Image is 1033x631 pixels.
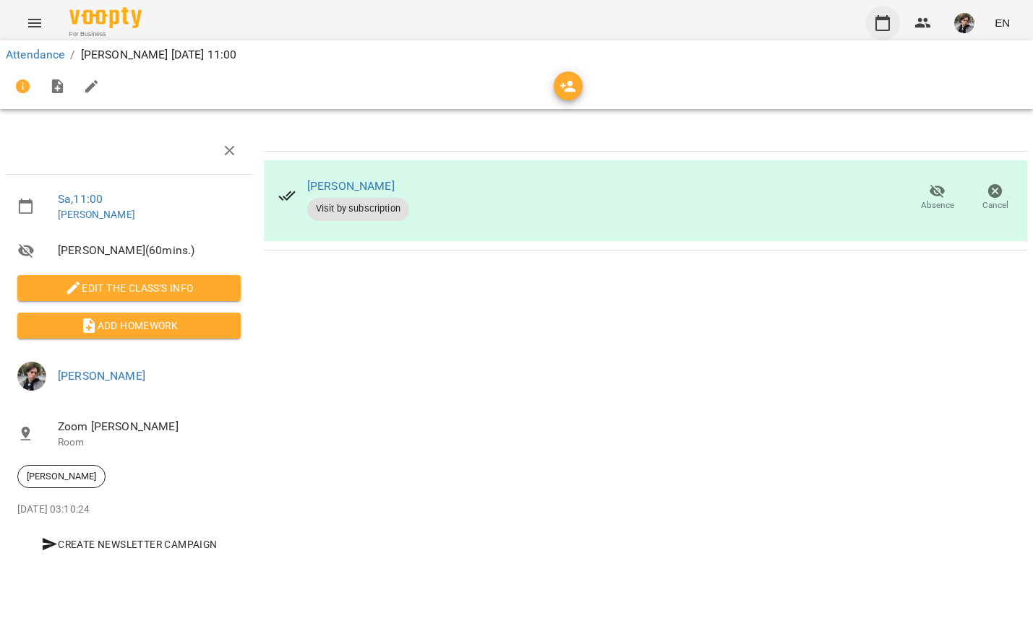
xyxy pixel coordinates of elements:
[23,536,235,553] span: Create Newsletter Campaign
[17,6,52,40] button: Menu
[307,202,409,215] span: Visit by subscription
[954,13,974,33] img: 3324ceff06b5eb3c0dd68960b867f42f.jpeg
[17,313,241,339] button: Add Homework
[58,369,145,383] a: [PERSON_NAME]
[18,470,105,483] span: [PERSON_NAME]
[921,199,954,212] span: Absence
[17,465,106,488] div: [PERSON_NAME]
[6,46,1027,64] nav: breadcrumb
[17,502,241,517] p: [DATE] 03:10:24
[17,362,46,391] img: 3324ceff06b5eb3c0dd68960b867f42f.jpeg
[982,199,1008,212] span: Cancel
[58,418,241,435] span: Zoom [PERSON_NAME]
[29,279,229,297] span: Edit the class's Info
[81,46,237,64] p: [PERSON_NAME] [DATE] 11:00
[69,7,142,28] img: Voopty Logo
[307,179,395,193] a: [PERSON_NAME]
[58,435,241,450] p: Room
[17,531,241,557] button: Create Newsletter Campaign
[58,209,135,220] a: [PERSON_NAME]
[58,192,103,206] a: Sa , 11:00
[58,242,241,259] span: [PERSON_NAME] ( 60 mins. )
[70,46,74,64] li: /
[995,15,1010,30] span: EN
[6,48,64,61] a: Attendance
[966,178,1024,218] button: Cancel
[989,9,1016,36] button: EN
[909,178,966,218] button: Absence
[17,275,241,301] button: Edit the class's Info
[69,30,142,39] span: For Business
[29,317,229,334] span: Add Homework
